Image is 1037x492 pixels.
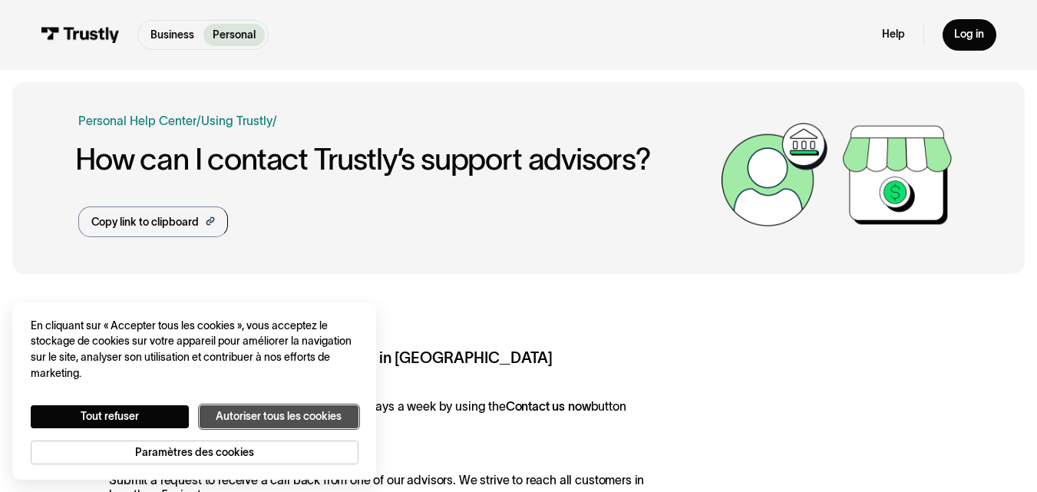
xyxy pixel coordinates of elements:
[12,302,376,480] div: Cookie banner
[201,114,272,127] a: Using Trustly
[197,112,201,130] div: /
[31,441,358,465] button: Paramètres des cookies
[200,405,358,428] button: Autoriser tous les cookies
[78,206,228,238] a: Copy link to clipboard
[506,400,591,413] strong: Contact us now
[91,214,199,230] div: Copy link to clipboard
[141,24,203,46] a: Business
[75,143,713,176] h1: How can I contact Trustly’s support advisors?
[78,112,197,130] a: Personal Help Center
[954,28,984,41] div: Log in
[31,318,358,381] div: En cliquant sur « Accepter tous les cookies », vous acceptez le stockage de cookies sur votre app...
[203,24,265,46] a: Personal
[882,28,905,41] a: Help
[943,19,997,51] a: Log in
[213,27,256,43] p: Personal
[31,405,190,428] button: Tout refuser
[31,318,358,465] div: Confidentialité
[41,27,120,44] img: Trustly Logo
[150,27,194,43] p: Business
[272,112,277,130] div: /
